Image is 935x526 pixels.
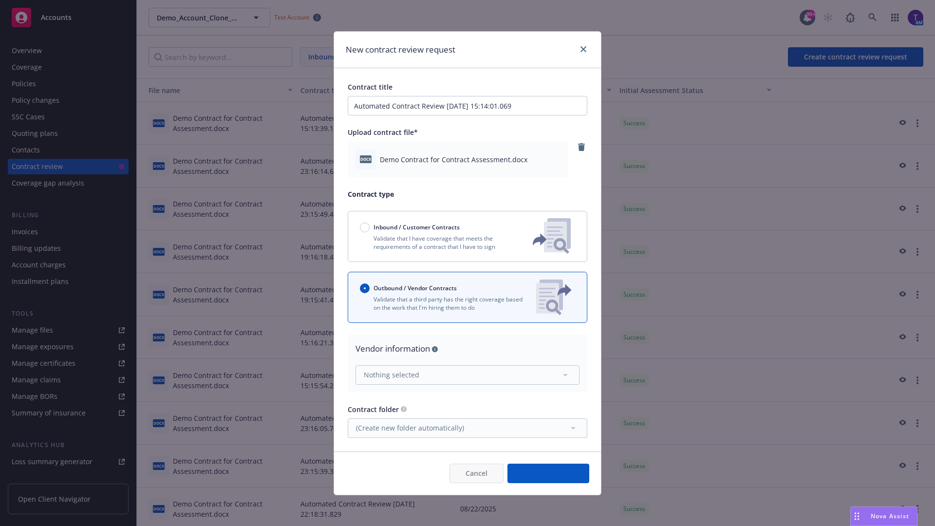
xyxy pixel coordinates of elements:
input: Outbound / Vendor Contracts [360,283,370,293]
span: docx [360,155,372,163]
span: Inbound / Customer Contracts [374,223,460,231]
span: Nova Assist [871,512,909,520]
button: Cancel [449,464,504,483]
span: (Create new folder automatically) [356,423,464,433]
p: Validate that a third party has the right coverage based on the work that I'm hiring them to do [360,295,528,312]
div: Drag to move [851,507,863,526]
h1: New contract review request [346,43,455,56]
button: Create request [507,464,589,483]
div: Vendor information [355,342,580,355]
span: Outbound / Vendor Contracts [374,284,457,292]
input: Inbound / Customer Contracts [360,223,370,232]
span: Demo Contract for Contract Assessment.docx [380,154,527,165]
button: Nova Assist [850,507,917,526]
span: Create request [524,469,573,478]
p: Validate that I have coverage that meets the requirements of a contract that I have to sign [360,234,517,251]
button: Outbound / Vendor ContractsValidate that a third party has the right coverage based on the work t... [348,272,587,323]
span: Cancel [466,469,487,478]
button: Inbound / Customer ContractsValidate that I have coverage that meets the requirements of a contra... [348,211,587,262]
span: Upload contract file* [348,128,418,137]
span: Contract folder [348,405,399,414]
a: close [578,43,589,55]
span: Nothing selected [364,370,419,380]
button: Nothing selected [355,365,580,385]
a: remove [576,141,587,153]
input: Enter a title for this contract [348,96,587,115]
button: (Create new folder automatically) [348,418,587,438]
span: Contract title [348,82,393,92]
p: Contract type [348,189,587,199]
